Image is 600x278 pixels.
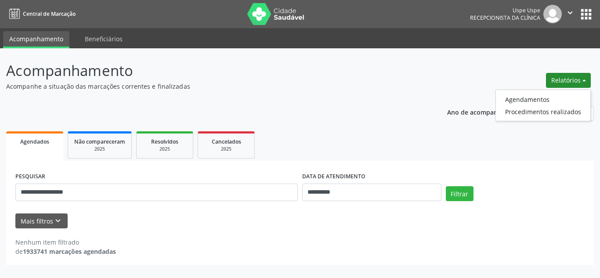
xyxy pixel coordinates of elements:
[15,213,68,229] button: Mais filtroskeyboard_arrow_down
[543,5,562,23] img: img
[53,216,63,226] i: keyboard_arrow_down
[143,146,187,152] div: 2025
[79,31,129,47] a: Beneficiários
[151,138,178,145] span: Resolvidos
[578,7,594,22] button: apps
[212,138,241,145] span: Cancelados
[302,170,365,184] label: DATA DE ATENDIMENTO
[20,138,49,145] span: Agendados
[470,14,540,22] span: Recepcionista da clínica
[23,247,116,256] strong: 1933741 marcações agendadas
[15,247,116,256] div: de
[6,7,76,21] a: Central de Marcação
[15,170,45,184] label: PESQUISAR
[496,105,590,118] a: Procedimentos realizados
[565,8,575,18] i: 
[3,31,69,48] a: Acompanhamento
[204,146,248,152] div: 2025
[495,90,591,121] ul: Relatórios
[446,186,473,201] button: Filtrar
[74,138,125,145] span: Não compareceram
[6,60,418,82] p: Acompanhamento
[23,10,76,18] span: Central de Marcação
[15,238,116,247] div: Nenhum item filtrado
[6,82,418,91] p: Acompanhe a situação das marcações correntes e finalizadas
[74,146,125,152] div: 2025
[546,73,591,88] button: Relatórios
[562,5,578,23] button: 
[470,7,540,14] div: Uspe Uspe
[496,93,590,105] a: Agendamentos
[447,106,525,117] p: Ano de acompanhamento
